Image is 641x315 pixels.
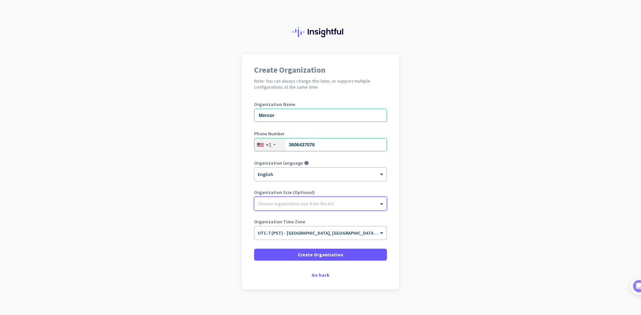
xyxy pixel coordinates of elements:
[304,161,309,165] i: help
[254,78,387,90] h2: Note: You can always change this later, or support multiple configurations at the same time
[254,273,387,277] div: Go back
[254,131,387,136] label: Phone Number
[254,66,387,74] h1: Create Organization
[298,251,343,258] span: Create Organization
[254,190,387,195] label: Organization Size (Optional)
[254,161,303,165] label: Organization language
[254,102,387,107] label: Organization Name
[254,109,387,122] input: What is the name of your organization?
[292,27,349,37] img: Insightful
[254,138,387,151] input: 201-555-0123
[254,249,387,261] button: Create Organization
[266,141,271,148] div: +1
[254,219,387,224] label: Organization Time Zone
